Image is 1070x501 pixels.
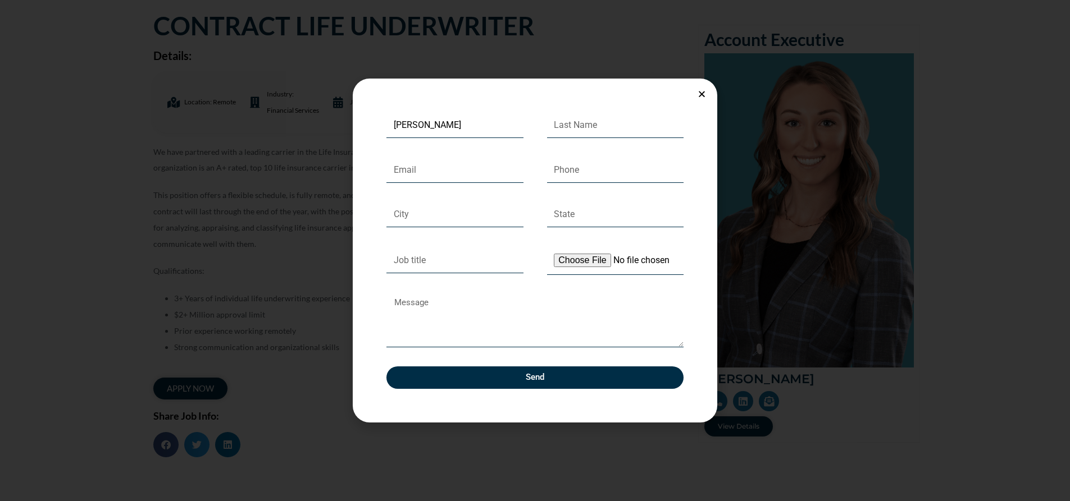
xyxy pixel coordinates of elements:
a: Close [698,90,706,98]
input: State [547,202,684,228]
input: Last Name [547,112,684,138]
input: Email [386,157,523,183]
input: Only numbers and phone characters (#, -, *, etc) are accepted. [547,157,684,183]
button: Send [386,366,684,389]
input: First Name [386,112,523,138]
input: Job title [386,248,523,274]
input: City [386,202,523,228]
span: Send [526,373,544,382]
